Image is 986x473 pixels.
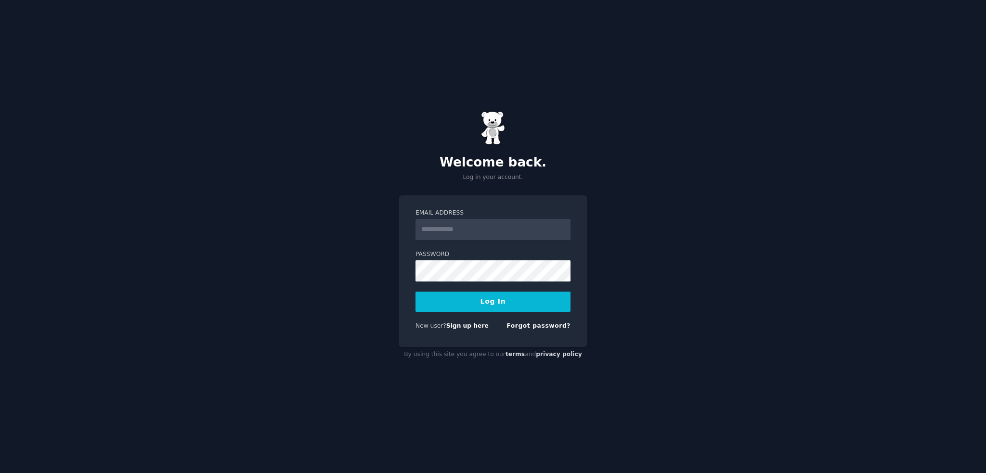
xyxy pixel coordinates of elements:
a: privacy policy [536,351,582,358]
a: Forgot password? [506,322,571,329]
img: Gummy Bear [481,111,505,145]
a: Sign up here [446,322,489,329]
h2: Welcome back. [399,155,587,170]
button: Log In [415,292,571,312]
label: Email Address [415,209,571,217]
a: terms [506,351,525,358]
label: Password [415,250,571,259]
span: New user? [415,322,446,329]
p: Log in your account. [399,173,587,182]
div: By using this site you agree to our and [399,347,587,362]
